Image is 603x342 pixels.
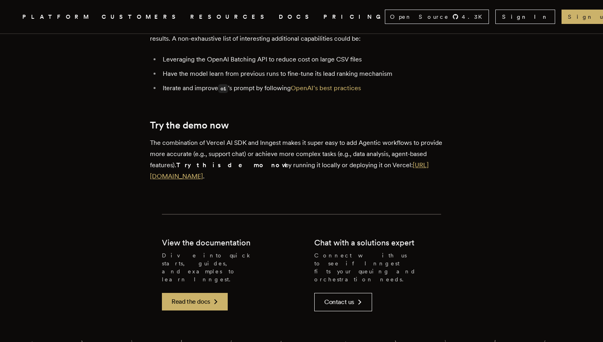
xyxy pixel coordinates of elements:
[495,10,555,24] a: Sign In
[390,13,449,21] span: Open Source
[162,251,289,283] p: Dive into quick starts, guides, and examples to learn Inngest.
[160,83,453,94] li: Iterate and improve 's prompt by following
[160,54,453,65] li: Leveraging the OpenAI Batching API to reduce cost on large CSV files
[323,12,385,22] a: PRICING
[102,12,181,22] a: CUSTOMERS
[190,12,269,22] button: RESOURCES
[314,237,414,248] h2: Chat with a solutions expert
[462,13,487,21] span: 4.3 K
[176,161,285,169] strong: Try this demo now
[22,12,92,22] button: PLATFORM
[160,68,453,79] li: Have the model learn from previous runs to fine-tune its lead ranking mechanism
[218,84,228,93] code: o1
[314,251,441,283] p: Connect with us to see if Inngest fits your queuing and orchestration needs.
[314,293,372,311] a: Contact us
[291,84,361,92] a: OpenAI's best practices
[162,237,250,248] h2: View the documentation
[162,293,228,310] a: Read the docs
[150,137,453,182] p: The combination of Vercel AI SDK and Inngest makes it super easy to add Agentic workflows to prov...
[150,120,453,131] h2: Try the demo now
[279,12,314,22] a: DOCS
